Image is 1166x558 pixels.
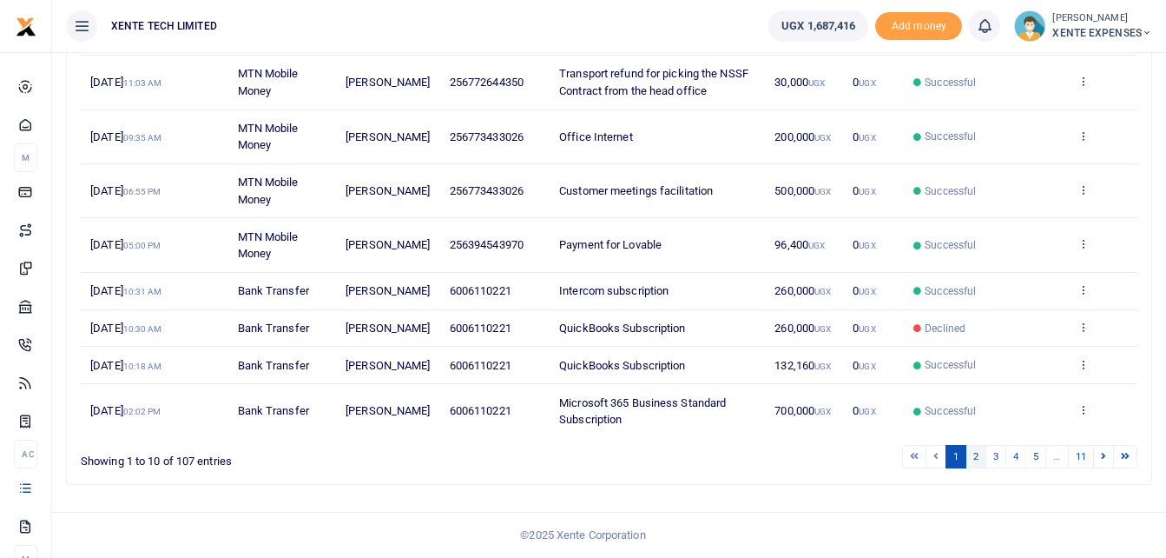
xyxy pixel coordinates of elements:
[346,130,430,143] span: [PERSON_NAME]
[238,284,309,297] span: Bank Transfer
[925,75,976,90] span: Successful
[346,404,430,417] span: [PERSON_NAME]
[808,78,825,88] small: UGX
[925,129,976,144] span: Successful
[859,287,875,296] small: UGX
[859,133,875,143] small: UGX
[90,322,161,335] span: [DATE]
[450,130,524,143] span: 256773433026
[123,407,161,416] small: 02:02 PM
[16,17,36,37] img: logo-small
[346,284,430,297] span: [PERSON_NAME]
[123,187,161,196] small: 06:55 PM
[559,396,726,427] span: Microsoft 365 Business Standard Subscription
[925,183,976,199] span: Successful
[875,18,962,31] a: Add money
[774,322,831,335] span: 260,000
[559,130,633,143] span: Office Internet
[925,321,965,336] span: Declined
[774,238,825,251] span: 96,400
[761,10,875,42] li: Wallet ballance
[1014,10,1152,42] a: profile-user [PERSON_NAME] XENTE EXPENSES
[559,284,669,297] span: Intercom subscription
[346,184,430,197] span: [PERSON_NAME]
[859,407,875,416] small: UGX
[853,359,875,372] span: 0
[14,440,37,468] li: Ac
[238,322,309,335] span: Bank Transfer
[90,238,161,251] span: [DATE]
[238,230,299,261] span: MTN Mobile Money
[985,445,1006,468] a: 3
[90,76,161,89] span: [DATE]
[450,322,511,335] span: 6006110221
[774,130,831,143] span: 200,000
[814,187,831,196] small: UGX
[859,78,875,88] small: UGX
[853,322,875,335] span: 0
[123,362,162,371] small: 10:18 AM
[859,241,875,250] small: UGX
[90,130,161,143] span: [DATE]
[774,284,831,297] span: 260,000
[1005,445,1026,468] a: 4
[1025,445,1046,468] a: 5
[90,284,161,297] span: [DATE]
[559,67,748,97] span: Transport refund for picking the NSSF Contract from the head office
[90,404,161,417] span: [DATE]
[925,403,976,419] span: Successful
[123,287,162,296] small: 10:31 AM
[1014,10,1045,42] img: profile-user
[346,238,430,251] span: [PERSON_NAME]
[875,12,962,41] span: Add money
[450,284,511,297] span: 6006110221
[853,284,875,297] span: 0
[123,241,161,250] small: 05:00 PM
[14,143,37,172] li: M
[781,17,855,35] span: UGX 1,687,416
[859,324,875,334] small: UGX
[90,184,161,197] span: [DATE]
[853,130,875,143] span: 0
[559,322,685,335] span: QuickBooks Subscription
[925,283,976,299] span: Successful
[90,359,161,372] span: [DATE]
[965,445,986,468] a: 2
[875,12,962,41] li: Toup your wallet
[346,76,430,89] span: [PERSON_NAME]
[814,133,831,143] small: UGX
[450,76,524,89] span: 256772644350
[768,10,868,42] a: UGX 1,687,416
[859,187,875,196] small: UGX
[853,184,875,197] span: 0
[346,322,430,335] span: [PERSON_NAME]
[814,362,831,371] small: UGX
[559,184,713,197] span: Customer meetings facilitation
[945,445,966,468] a: 1
[774,404,831,417] span: 700,000
[450,404,511,417] span: 6006110221
[925,237,976,253] span: Successful
[1052,25,1152,41] span: XENTE EXPENSES
[925,357,976,373] span: Successful
[123,324,162,334] small: 10:30 AM
[81,443,514,470] div: Showing 1 to 10 of 107 entries
[238,67,299,97] span: MTN Mobile Money
[1052,11,1152,26] small: [PERSON_NAME]
[123,133,162,143] small: 09:35 AM
[774,359,831,372] span: 132,160
[774,76,825,89] span: 30,000
[814,287,831,296] small: UGX
[123,78,162,88] small: 11:03 AM
[853,76,875,89] span: 0
[238,176,299,206] span: MTN Mobile Money
[853,404,875,417] span: 0
[238,122,299,152] span: MTN Mobile Money
[238,404,309,417] span: Bank Transfer
[450,359,511,372] span: 6006110221
[450,184,524,197] span: 256773433026
[814,407,831,416] small: UGX
[814,324,831,334] small: UGX
[346,359,430,372] span: [PERSON_NAME]
[774,184,831,197] span: 500,000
